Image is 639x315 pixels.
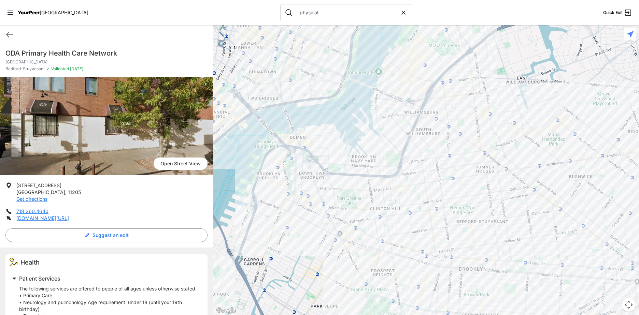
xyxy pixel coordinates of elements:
span: Quick Exit [603,10,623,15]
img: Google [215,306,237,315]
span: [GEOGRAPHIC_DATA] [16,189,65,195]
a: Get directions [16,196,47,202]
span: Open Street View [154,157,208,170]
a: Open this area in Google Maps (opens a new window) [215,306,237,315]
button: Suggest an edit [5,228,208,242]
span: Suggest an edit [93,232,129,239]
span: Bedford-Stuyvesant [5,66,45,72]
a: [DOMAIN_NAME][URL] [16,215,69,221]
span: [DATE] [69,66,83,71]
div: 926 Family Center [213,25,639,315]
a: Quick Exit [603,9,632,17]
span: YourPeer [18,10,40,15]
a: 718.260.4640 [16,208,48,214]
span: [STREET_ADDRESS] [16,182,61,188]
span: , [65,189,67,195]
span: [GEOGRAPHIC_DATA] [40,10,88,15]
a: YourPeer[GEOGRAPHIC_DATA] [18,11,88,15]
span: Health [20,259,40,266]
span: Patient Services [19,275,60,282]
button: Map camera controls [622,298,636,312]
span: Validated [51,66,69,71]
h1: ODA Primary Health Care Network [5,48,208,58]
span: 11205 [68,189,81,195]
input: Search [296,9,400,16]
p: [GEOGRAPHIC_DATA] [5,59,208,65]
span: ✓ [46,66,50,72]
